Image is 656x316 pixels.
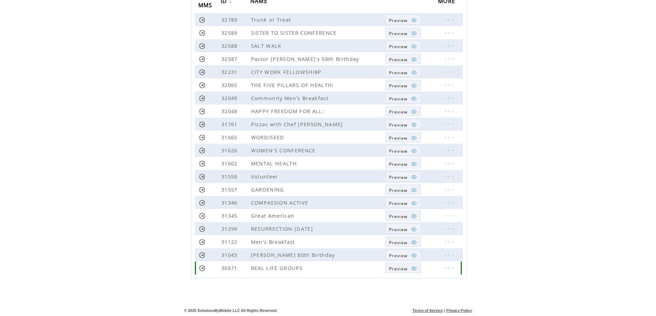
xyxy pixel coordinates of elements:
[413,308,443,313] a: Terms of Service
[251,16,293,23] span: Trunk or Treat
[221,264,239,271] span: 30671
[389,135,407,141] span: Show MMS preview
[221,29,239,36] span: 32589
[221,55,239,62] span: 32587
[389,70,407,76] span: Show MMS preview
[389,44,407,50] span: Show MMS preview
[411,200,417,206] img: eye.png
[385,184,421,195] a: Preview
[221,108,239,115] span: 32048
[385,132,421,142] a: Preview
[251,68,323,75] span: CITY WORK FELLOWSHI8P
[389,253,407,259] span: Show MMS preview
[411,69,417,76] img: eye.png
[251,212,296,219] span: Great American
[221,81,239,88] span: 32065
[221,251,239,258] span: 31043
[221,160,239,167] span: 31602
[221,121,239,128] span: 31761
[251,42,283,49] span: SALT WALK
[251,225,315,232] span: RESURRECTION [DATE]
[411,187,417,193] img: eye.png
[389,18,407,23] span: Show MMS preview
[411,161,417,167] img: eye.png
[411,109,417,115] img: eye.png
[221,134,239,141] span: 31665
[385,171,421,182] a: Preview
[411,135,417,141] img: eye.png
[251,95,330,101] span: Community Men's Breakfast
[389,174,407,180] span: Show MMS preview
[385,250,421,260] a: Preview
[411,83,417,89] img: eye.png
[385,197,421,208] a: Preview
[221,42,239,49] span: 32588
[389,161,407,167] span: Show MMS preview
[385,80,421,90] a: Preview
[385,54,421,64] a: Preview
[385,14,421,25] a: Preview
[251,121,345,128] span: Pizzas with Chef [PERSON_NAME]
[251,160,299,167] span: MENTAL HEALTH
[444,308,445,313] span: |
[385,41,421,51] a: Preview
[389,200,407,206] span: Show MMS preview
[251,81,336,88] span: THE FIVE PILLARS OF HEALTH:
[251,147,317,154] span: WOMEN'S CONFERENCE
[221,212,239,219] span: 31345
[251,173,280,180] span: Volunteer
[411,174,417,180] img: eye.png
[251,134,286,141] span: WORD/SEED
[389,31,407,36] span: Show MMS preview
[389,214,407,219] span: Show MMS preview
[411,56,417,63] img: eye.png
[385,106,421,116] a: Preview
[411,148,417,154] img: eye.png
[251,238,297,245] span: Men's Breakfast
[251,29,339,36] span: SISTER TO SISTER CONFERENCE
[385,119,421,129] a: Preview
[251,108,326,115] span: HAPPY FREEDOM FOR ALL:
[389,109,407,115] span: Show MMS preview
[251,186,286,193] span: GARDENING
[389,240,407,246] span: Show MMS preview
[221,147,239,154] span: 31626
[411,239,417,246] img: eye.png
[385,158,421,168] a: Preview
[221,68,239,75] span: 32231
[385,93,421,103] a: Preview
[385,28,421,38] a: Preview
[446,308,472,313] a: Privacy Policy
[251,264,304,271] span: REAL LIFE GROUPS
[251,199,310,206] span: COMPASSION ACTIVE
[411,252,417,259] img: eye.png
[389,83,407,89] span: Show MMS preview
[389,148,407,154] span: Show MMS preview
[389,96,407,102] span: Show MMS preview
[389,57,407,63] span: Show MMS preview
[389,122,407,128] span: Show MMS preview
[221,186,239,193] span: 31557
[411,226,417,232] img: eye.png
[251,55,361,62] span: Pastor [PERSON_NAME]'s 58th Birthday
[385,237,421,247] a: Preview
[389,227,407,232] span: Show MMS preview
[385,224,421,234] a: Preview
[411,17,417,23] img: eye.png
[385,210,421,221] a: Preview
[385,145,421,155] a: Preview
[389,187,407,193] span: Show MMS preview
[411,265,417,272] img: eye.png
[251,251,337,258] span: [PERSON_NAME] 80th Birthday
[221,199,239,206] span: 31346
[385,263,421,273] a: Preview
[221,238,239,245] span: 31122
[221,95,239,101] span: 32049
[411,30,417,36] img: eye.png
[184,308,277,313] span: © 2025 SolutionsByMobile LLC All Rights Reserved
[221,173,239,180] span: 31558
[221,225,239,232] span: 31299
[411,122,417,128] img: eye.png
[221,16,239,23] span: 32789
[385,67,421,77] a: Preview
